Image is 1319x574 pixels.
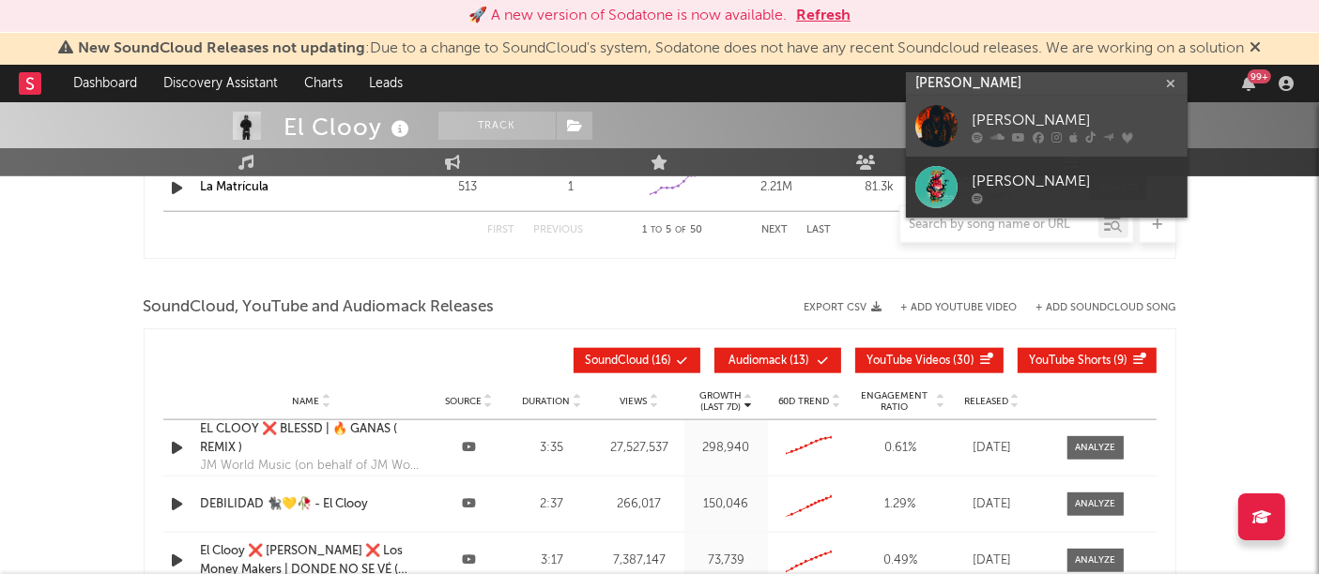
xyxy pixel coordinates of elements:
div: 0.61 % [856,439,945,458]
div: [PERSON_NAME] [972,171,1178,193]
span: Name [292,396,319,407]
button: 99+ [1242,76,1255,91]
a: La Matrícula [201,181,269,193]
div: [PERSON_NAME] [972,110,1178,132]
span: YouTube Shorts [1030,355,1112,367]
button: + Add YouTube Video [901,303,1018,313]
div: JM World Music (on behalf of JM World Music); JM World Music Inc, Sony Music Publishing, UNIAO BR... [201,457,422,476]
span: Released [964,396,1008,407]
button: Track [438,112,556,140]
button: YouTube Shorts(9) [1018,348,1157,373]
span: ( 9 ) [1030,355,1128,367]
div: 2:37 [515,495,590,514]
span: SoundCloud [586,355,650,367]
button: Export CSV [805,302,882,313]
a: Dashboard [60,65,150,102]
span: ( 16 ) [586,355,672,367]
span: Duration [522,396,570,407]
div: 298,940 [689,439,763,458]
div: 150,046 [689,495,763,514]
div: 1.29 % [856,495,945,514]
span: : Due to a change to SoundCloud's system, Sodatone does not have any recent Soundcloud releases. ... [78,41,1244,56]
div: 1 [524,178,618,197]
a: [PERSON_NAME] [906,157,1188,218]
button: Refresh [796,5,851,27]
div: 81.3k [833,178,927,197]
div: 73,739 [689,551,763,570]
span: Audiomack [729,355,788,367]
button: SoundCloud(16) [574,348,700,373]
div: 27,527,537 [598,439,680,458]
div: [DATE] [955,439,1030,458]
span: ( 13 ) [727,355,813,367]
a: Discovery Assistant [150,65,291,102]
span: Engagement Ratio [856,390,934,413]
div: 7,387,147 [598,551,680,570]
div: 266,017 [598,495,680,514]
button: + Add SoundCloud Song [1036,303,1176,313]
a: EL CLOOY ❌ BLESSD | 🔥 GANAS ( REMIX ) [201,420,422,457]
div: 513 [421,178,514,197]
div: 0.49 % [856,551,945,570]
div: 🚀 A new version of Sodatone is now available. [468,5,787,27]
a: [PERSON_NAME] [906,96,1188,157]
span: YouTube Videos [867,355,951,367]
div: 2.21M [729,178,823,197]
p: Growth [699,390,742,401]
a: Charts [291,65,356,102]
button: Audiomack(13) [714,348,841,373]
span: Views [620,396,647,407]
span: SoundCloud, YouTube and Audiomack Releases [144,296,495,319]
div: 3:35 [515,439,590,458]
p: (Last 7d) [699,401,742,413]
div: + Add YouTube Video [882,303,1018,313]
div: [DATE] [955,495,1030,514]
input: Search by song name or URL [900,218,1098,233]
button: YouTube Videos(30) [855,348,1004,373]
a: DEBILIDAD 🐈‍⬛💛🥀 - El Clooy [201,495,422,514]
a: Leads [356,65,416,102]
div: [DATE] [955,551,1030,570]
span: Source [445,396,482,407]
span: Dismiss [1250,41,1261,56]
span: New SoundCloud Releases not updating [78,41,365,56]
div: 3:17 [515,551,590,570]
div: 99 + [1248,69,1271,83]
span: 60D Trend [778,396,830,407]
div: El Clooy [284,112,415,143]
button: + Add SoundCloud Song [1018,303,1176,313]
span: ( 30 ) [867,355,975,367]
input: Search for artists [906,72,1188,96]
